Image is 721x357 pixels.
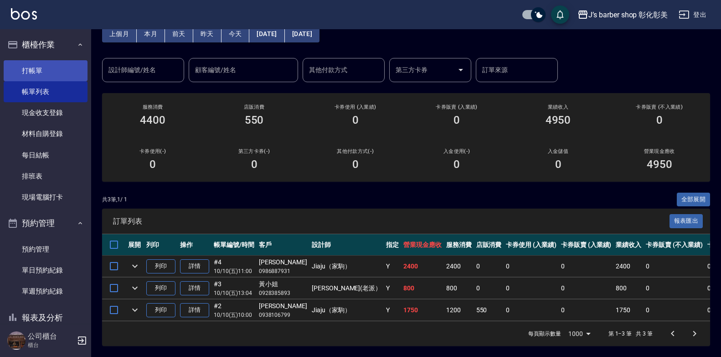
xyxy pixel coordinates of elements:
[644,256,705,277] td: 0
[644,234,705,256] th: 卡券販賣 (不入業績)
[4,123,88,144] a: 材料自購登錄
[384,299,401,321] td: Y
[214,267,254,275] p: 10/10 (五) 11:00
[453,63,468,77] button: Open
[193,26,221,42] button: 昨天
[316,148,395,154] h2: 其他付款方式(-)
[504,234,559,256] th: 卡券使用 (入業績)
[4,187,88,208] a: 現場電腦打卡
[128,259,142,273] button: expand row
[504,299,559,321] td: 0
[677,193,711,207] button: 全部展開
[474,234,504,256] th: 店販消費
[259,267,307,275] p: 0986887931
[259,279,307,289] div: 黃小姐
[613,299,644,321] td: 1750
[613,256,644,277] td: 2400
[644,278,705,299] td: 0
[4,260,88,281] a: 單日預約紀錄
[401,234,444,256] th: 營業現金應收
[444,299,474,321] td: 1200
[559,278,614,299] td: 0
[504,256,559,277] td: 0
[518,104,597,110] h2: 業績收入
[285,26,319,42] button: [DATE]
[546,114,571,126] h3: 4950
[4,145,88,166] a: 每日結帳
[474,299,504,321] td: 550
[128,281,142,295] button: expand row
[180,259,209,273] a: 詳情
[28,332,74,341] h5: 公司櫃台
[417,148,496,154] h2: 入金使用(-)
[259,301,307,311] div: [PERSON_NAME]
[4,239,88,260] a: 預約管理
[352,114,359,126] h3: 0
[417,104,496,110] h2: 卡券販賣 (入業績)
[4,166,88,187] a: 排班表
[444,278,474,299] td: 800
[551,5,569,24] button: save
[259,257,307,267] div: [PERSON_NAME]
[669,214,703,228] button: 報表匯出
[309,278,384,299] td: [PERSON_NAME](老派）
[528,330,561,338] p: 每頁顯示數量
[565,321,594,346] div: 1000
[620,148,699,154] h2: 營業現金應收
[4,281,88,302] a: 單週預約紀錄
[518,148,597,154] h2: 入金儲值
[28,341,74,349] p: 櫃台
[102,26,137,42] button: 上個月
[113,104,192,110] h3: 服務消費
[113,148,192,154] h2: 卡券使用(-)
[214,311,254,319] p: 10/10 (五) 10:00
[113,217,669,226] span: 訂單列表
[559,299,614,321] td: 0
[4,102,88,123] a: 現金收支登錄
[574,5,671,24] button: J’s barber shop 彰化彰美
[214,148,294,154] h2: 第三方卡券(-)
[211,299,257,321] td: #2
[474,256,504,277] td: 0
[453,114,460,126] h3: 0
[144,234,178,256] th: 列印
[647,158,672,171] h3: 4950
[211,256,257,277] td: #4
[444,256,474,277] td: 2400
[211,234,257,256] th: 帳單編號/時間
[504,278,559,299] td: 0
[559,234,614,256] th: 卡券販賣 (入業績)
[178,234,211,256] th: 操作
[608,330,653,338] p: 第 1–3 筆 共 3 筆
[309,299,384,321] td: Jiaju（家駒）
[259,311,307,319] p: 0938106799
[384,278,401,299] td: Y
[644,299,705,321] td: 0
[4,211,88,235] button: 預約管理
[4,81,88,102] a: 帳單列表
[559,256,614,277] td: 0
[146,281,175,295] button: 列印
[137,26,165,42] button: 本月
[309,256,384,277] td: Jiaju（家駒）
[259,289,307,297] p: 0928385893
[211,278,257,299] td: #3
[180,281,209,295] a: 詳情
[555,158,561,171] h3: 0
[401,278,444,299] td: 800
[384,256,401,277] td: Y
[214,104,294,110] h2: 店販消費
[128,303,142,317] button: expand row
[453,158,460,171] h3: 0
[221,26,250,42] button: 今天
[613,278,644,299] td: 800
[316,104,395,110] h2: 卡券使用 (入業績)
[165,26,193,42] button: 前天
[444,234,474,256] th: 服務消費
[4,306,88,330] button: 報表及分析
[384,234,401,256] th: 指定
[180,303,209,317] a: 詳情
[669,216,703,225] a: 報表匯出
[257,234,309,256] th: 客戶
[149,158,156,171] h3: 0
